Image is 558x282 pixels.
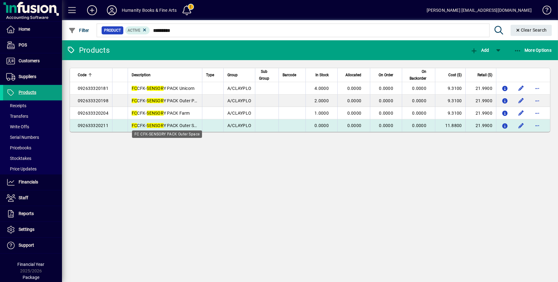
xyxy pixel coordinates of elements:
span: More Options [514,48,552,53]
span: Clear Search [516,28,547,33]
span: A/CLAYPLO [227,123,251,128]
span: Home [19,27,30,32]
span: Cost ($) [448,72,462,78]
span: 0.0000 [412,111,426,116]
td: 9.3100 [435,95,466,107]
em: FC [132,98,137,103]
a: Customers [3,53,62,69]
span: Type [206,72,214,78]
div: Humanity Books & Fine Arts [122,5,177,15]
span: Product [104,27,121,33]
span: 0.0000 [379,111,393,116]
a: Transfers [3,111,62,121]
span: Allocated [345,72,361,78]
div: Code [78,72,108,78]
a: POS [3,37,62,53]
a: Pricebooks [3,143,62,153]
span: Active [128,28,140,33]
span: 0.0000 [347,98,362,103]
span: 4.0000 [314,86,329,91]
mat-chip: Activation Status: Active [125,26,150,34]
span: Sub Group [259,68,269,82]
span: Support [19,243,34,248]
span: Receipts [6,103,26,108]
div: FC CFK-SENSORY PACK Outer Space [132,130,202,138]
span: Add [470,48,489,53]
div: Barcode [283,72,302,78]
em: FC [132,123,137,128]
span: Stocktakes [6,156,31,161]
a: Price Updates [3,164,62,174]
span: 0.0000 [347,86,362,91]
em: FC [132,111,137,116]
button: Edit [516,121,526,130]
button: More options [532,96,542,106]
span: Price Updates [6,166,37,171]
td: 9.3100 [435,82,466,95]
span: Retail ($) [477,72,492,78]
div: Sub Group [259,68,275,82]
span: 0.0000 [412,123,426,128]
button: Clear [511,25,552,36]
span: Barcode [283,72,296,78]
em: SENSOR [147,123,164,128]
span: 2.0000 [314,98,329,103]
span: Group [227,72,238,78]
span: Staff [19,195,28,200]
span: On Backorder [406,68,426,82]
button: Edit [516,108,526,118]
a: Home [3,22,62,37]
em: SENSOR [147,98,164,103]
span: POS [19,42,27,47]
div: Group [227,72,251,78]
a: Serial Numbers [3,132,62,143]
span: Reports [19,211,34,216]
span: Description [132,72,151,78]
span: 0.0000 [347,123,362,128]
button: Add [82,5,102,16]
span: On Order [379,72,393,78]
button: More options [532,83,542,93]
span: Serial Numbers [6,135,39,140]
span: A/CLAYPLO [227,86,251,91]
span: Write Offs [6,124,29,129]
a: Staff [3,190,62,206]
span: CFK- Y PACK Farm [132,111,190,116]
span: Pricebooks [6,145,31,150]
span: A/CLAYPLO [227,111,251,116]
span: Financials [19,179,38,184]
span: Filter [68,28,89,33]
button: Edit [516,83,526,93]
div: On Backorder [406,68,432,82]
div: In Stock [310,72,334,78]
button: More Options [512,45,553,56]
button: Profile [102,5,122,16]
div: [PERSON_NAME] [EMAIL_ADDRESS][DOMAIN_NAME] [427,5,532,15]
div: Type [206,72,220,78]
a: Financials [3,174,62,190]
span: 0.0000 [379,123,393,128]
span: CFK- Y PACK Outer Space [132,123,204,128]
span: 0.0000 [314,123,329,128]
span: 092633320181 [78,86,108,91]
button: Add [469,45,490,56]
td: 21.9900 [465,82,496,95]
a: Suppliers [3,69,62,85]
span: 0.0000 [412,86,426,91]
span: Package [23,275,39,280]
span: CFK- Y PACK Unicorn [132,86,195,91]
span: A/CLAYPLO [227,98,251,103]
span: Transfers [6,114,28,119]
em: SENSOR [147,111,164,116]
span: In Stock [315,72,329,78]
span: Settings [19,227,34,232]
span: 0.0000 [379,86,393,91]
span: 0.0000 [347,111,362,116]
td: 9.3100 [435,107,466,119]
td: 21.9900 [465,95,496,107]
span: Code [78,72,86,78]
button: Edit [516,96,526,106]
div: On Order [374,72,399,78]
a: Settings [3,222,62,237]
td: 21.9900 [465,119,496,132]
